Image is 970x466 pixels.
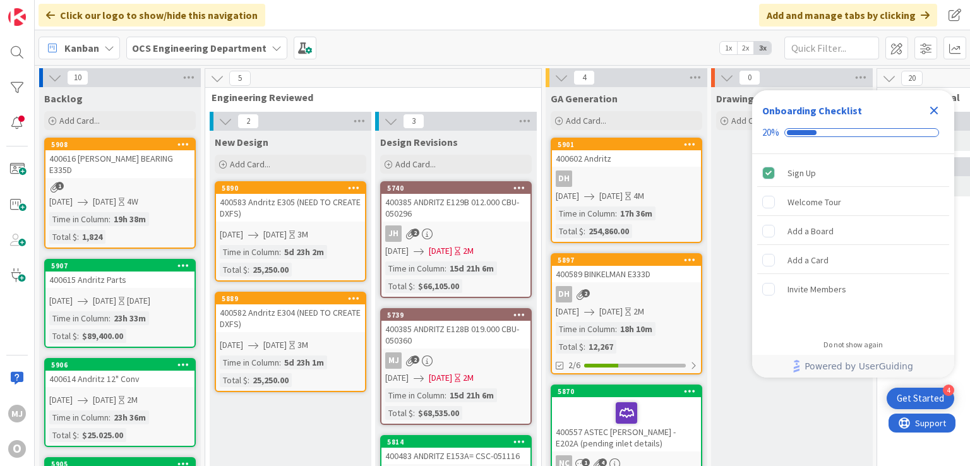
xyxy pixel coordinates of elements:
[415,279,462,293] div: $66,105.00
[787,253,829,268] div: Add a Card
[566,115,606,126] span: Add Card...
[552,139,701,167] div: 5901400602 Andritz
[220,338,243,352] span: [DATE]
[787,194,841,210] div: Welcome Tour
[248,373,249,387] span: :
[381,321,530,349] div: 400385 ANDRITZ E128B 019.000 CBU- 050360
[552,150,701,167] div: 400602 Andritz
[887,388,954,409] div: Open Get Started checklist, remaining modules: 4
[387,438,530,446] div: 5814
[215,136,268,148] span: New Design
[415,406,462,420] div: $68,535.00
[556,189,579,203] span: [DATE]
[44,358,196,447] a: 5906400614 Andritz 12" Conv[DATE][DATE]2MTime in Column:23h 36mTotal $:$25.025.00
[385,244,409,258] span: [DATE]
[552,254,701,282] div: 5897400589 BINKELMAN E333D
[279,355,281,369] span: :
[215,181,366,282] a: 5890400583 Andritz E305 (NEED TO CREATE DXFS)[DATE][DATE]3MTime in Column:5d 23h 2mTotal $:25,250.00
[943,385,954,396] div: 4
[731,115,772,126] span: Add Card...
[51,261,195,270] div: 5907
[216,194,365,222] div: 400583 Andritz E305 (NEED TO CREATE DXFS)
[281,245,327,259] div: 5d 23h 2m
[381,436,530,464] div: 5814400483 ANDRITZ E153A= CSC-051116
[49,195,73,208] span: [DATE]
[237,114,259,129] span: 2
[387,184,530,193] div: 5740
[109,311,111,325] span: :
[787,224,834,239] div: Add a Board
[385,371,409,385] span: [DATE]
[617,206,656,220] div: 17h 36m
[757,246,949,274] div: Add a Card is incomplete.
[215,292,366,392] a: 5889400582 Andritz E304 (NEED TO CREATE DXFS)[DATE][DATE]3MTime in Column:5d 23h 1mTotal $:25,250.00
[552,254,701,266] div: 5897
[45,139,195,178] div: 5908400616 [PERSON_NAME] BEARING E335D
[111,212,149,226] div: 19h 38m
[385,279,413,293] div: Total $
[757,159,949,187] div: Sign Up is complete.
[558,387,701,396] div: 5870
[216,182,365,222] div: 5890400583 Andritz E305 (NEED TO CREATE DXFS)
[552,386,701,451] div: 5870400557 ASTEC [PERSON_NAME] - E202A (pending inlet details)
[758,355,948,378] a: Powered by UserGuiding
[381,352,530,369] div: MJ
[216,293,365,332] div: 5889400582 Andritz E304 (NEED TO CREATE DXFS)
[49,212,109,226] div: Time in Column
[757,188,949,216] div: Welcome Tour is incomplete.
[411,355,419,364] span: 2
[385,388,445,402] div: Time in Column
[757,275,949,303] div: Invite Members is incomplete.
[127,294,150,308] div: [DATE]
[230,158,270,170] span: Add Card...
[381,182,530,194] div: 5740
[248,263,249,277] span: :
[897,392,944,405] div: Get Started
[281,355,327,369] div: 5d 23h 1m
[8,440,26,458] div: O
[585,224,632,238] div: 254,860.00
[381,309,530,349] div: 5739400385 ANDRITZ E128B 019.000 CBU- 050360
[720,42,737,54] span: 1x
[633,305,644,318] div: 2M
[49,311,109,325] div: Time in Column
[395,158,436,170] span: Add Card...
[752,90,954,378] div: Checklist Container
[79,428,126,442] div: $25.025.00
[49,428,77,442] div: Total $
[599,189,623,203] span: [DATE]
[752,154,954,332] div: Checklist items
[249,263,292,277] div: 25,250.00
[413,279,415,293] span: :
[551,138,702,243] a: 5901400602 AndritzDH[DATE][DATE]4MTime in Column:17h 36mTotal $:254,860.00
[216,182,365,194] div: 5890
[216,304,365,332] div: 400582 Andritz E304 (NEED TO CREATE DXFS)
[784,37,879,59] input: Quick Filter...
[27,2,57,17] span: Support
[552,266,701,282] div: 400589 BINKELMAN E333D
[463,371,474,385] div: 2M
[79,230,105,244] div: 1,824
[757,217,949,245] div: Add a Board is incomplete.
[56,182,64,190] span: 1
[212,91,525,104] span: Engineering Reviewed
[556,340,584,354] div: Total $
[109,212,111,226] span: :
[380,181,532,298] a: 5740400385 ANDRITZ E129B 012.000 CBU- 050296JH[DATE][DATE]2MTime in Column:15d 21h 6mTotal $:$66,...
[222,294,365,303] div: 5889
[381,182,530,222] div: 5740400385 ANDRITZ E129B 012.000 CBU- 050296
[762,103,862,118] div: Onboarding Checklist
[263,228,287,241] span: [DATE]
[924,100,944,121] div: Close Checklist
[77,230,79,244] span: :
[617,322,656,336] div: 18h 10m
[220,263,248,277] div: Total $
[403,114,424,129] span: 3
[584,340,585,354] span: :
[615,322,617,336] span: :
[633,189,644,203] div: 4M
[556,305,579,318] span: [DATE]
[752,355,954,378] div: Footer
[297,228,308,241] div: 3M
[556,224,584,238] div: Total $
